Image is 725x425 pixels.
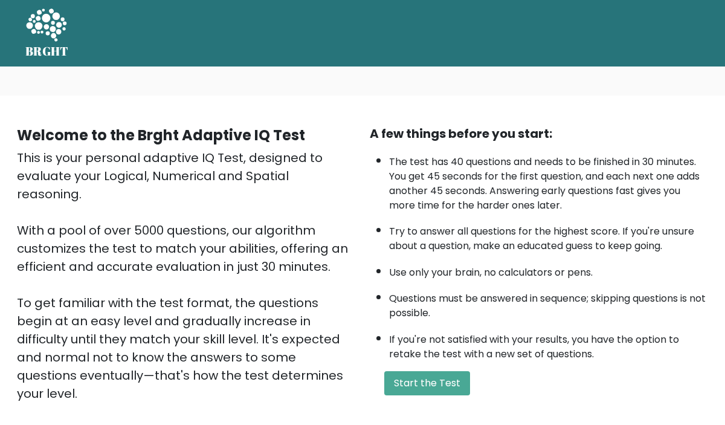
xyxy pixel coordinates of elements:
[25,5,69,62] a: BRGHT
[389,218,708,253] li: Try to answer all questions for the highest score. If you're unsure about a question, make an edu...
[17,125,305,145] b: Welcome to the Brght Adaptive IQ Test
[389,259,708,280] li: Use only your brain, no calculators or pens.
[389,149,708,213] li: The test has 40 questions and needs to be finished in 30 minutes. You get 45 seconds for the firs...
[25,44,69,59] h5: BRGHT
[389,285,708,320] li: Questions must be answered in sequence; skipping questions is not possible.
[370,125,708,143] div: A few things before you start:
[384,371,470,395] button: Start the Test
[389,326,708,362] li: If you're not satisfied with your results, you have the option to retake the test with a new set ...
